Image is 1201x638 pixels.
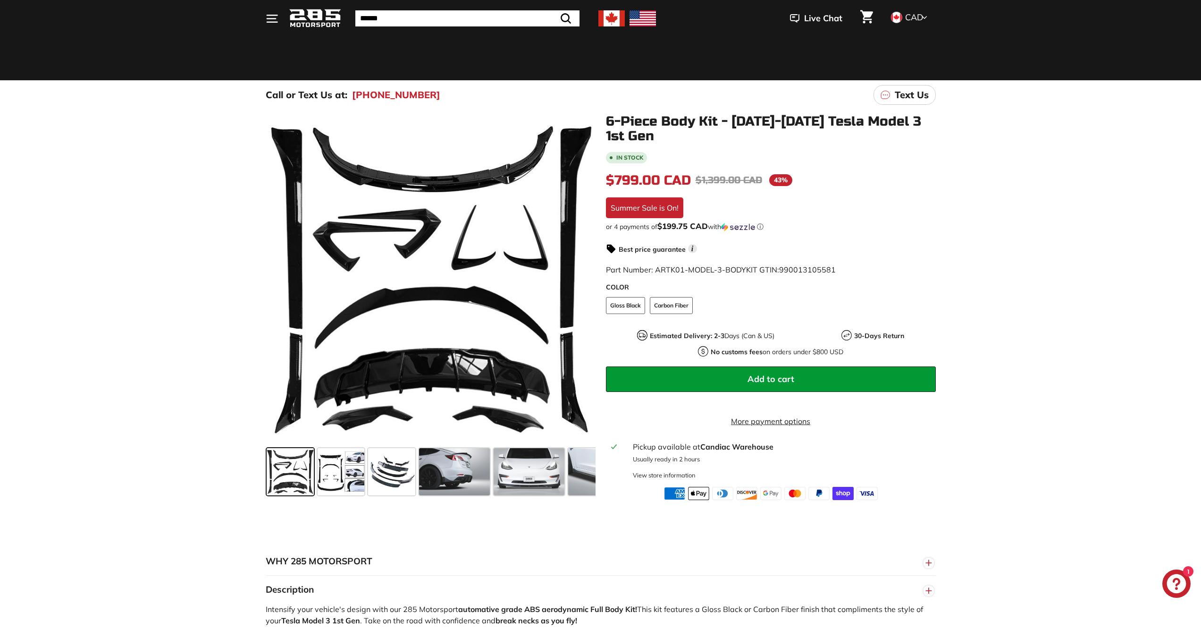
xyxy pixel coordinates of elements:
span: 990013105581 [779,265,836,274]
p: Text Us [895,88,929,102]
img: google_pay [760,487,781,500]
span: CAD [905,12,923,23]
span: $1,399.00 CAD [696,174,762,186]
strong: No customs fees [711,348,763,356]
label: COLOR [606,282,936,292]
span: 43% [769,174,792,186]
img: shopify_pay [832,487,854,500]
button: Live Chat [778,7,855,30]
img: master [784,487,806,500]
strong: Candiac Warehouse [700,442,773,451]
strong: 30-Days Return [854,332,904,340]
p: on orders under $800 USD [711,347,843,357]
inbox-online-store-chat: Shopify online store chat [1159,570,1193,600]
button: Add to cart [606,366,936,392]
img: apple_pay [688,487,709,500]
span: Part Number: ARTK01-MODEL-3-BODYKIT GTIN: [606,265,836,274]
button: Description [266,576,936,604]
a: Text Us [873,85,936,105]
img: american_express [664,487,685,500]
div: Summer Sale is On! [606,197,683,218]
img: paypal [808,487,830,500]
strong: Best price guarantee [619,245,686,254]
a: More payment options [606,416,936,427]
img: visa [857,487,878,500]
div: Pickup available at [633,441,930,452]
button: WHY 285 MOTORSPORT [266,547,936,576]
span: $799.00 CAD [606,172,691,188]
img: Sezzle [721,223,755,231]
a: Cart [855,2,879,34]
strong: automative grade ABS aerodynamic Full Body Kit! [458,604,637,614]
strong: break necks as you fly! [496,616,577,625]
img: discover [736,487,757,500]
input: Search [355,10,580,26]
strong: Estimated Delivery: 2-3 [650,332,724,340]
span: $199.75 CAD [657,221,708,231]
p: Usually ready in 2 hours [633,455,930,464]
div: or 4 payments of with [606,222,936,231]
div: View store information [633,471,696,480]
strong: Tesla Model 3 1st Gen [281,616,360,625]
p: Call or Text Us at: [266,88,347,102]
img: Logo_285_Motorsport_areodynamics_components [289,8,341,30]
p: Days (Can & US) [650,331,774,341]
b: In stock [616,155,643,161]
img: diners_club [712,487,733,500]
span: i [688,244,697,253]
span: Live Chat [804,12,842,25]
div: or 4 payments of$199.75 CADwithSezzle Click to learn more about Sezzle [606,222,936,231]
a: [PHONE_NUMBER] [352,88,440,102]
h1: 6-Piece Body Kit - [DATE]-[DATE] Tesla Model 3 1st Gen [606,114,936,144]
span: Add to cart [747,374,794,384]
